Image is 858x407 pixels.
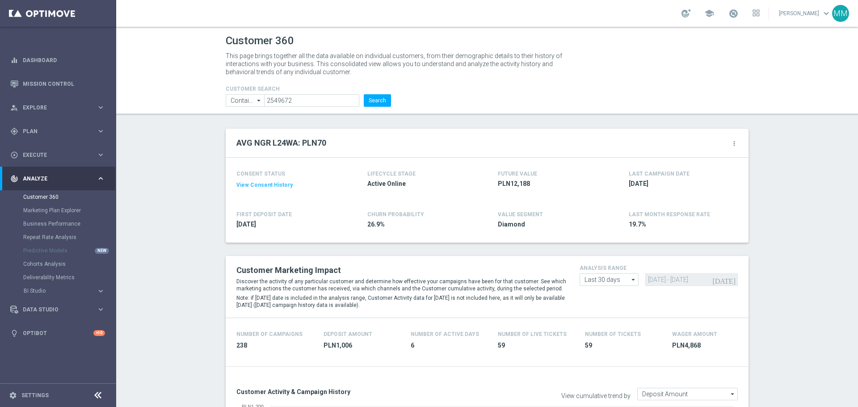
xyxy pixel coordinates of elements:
[672,341,749,350] span: PLN4,868
[580,273,639,286] input: analysis range
[23,234,93,241] a: Repeat Rate Analysis
[236,181,293,189] button: View Consent History
[498,211,543,218] h4: VALUE SEGMENT
[9,391,17,399] i: settings
[236,294,566,309] p: Note: if [DATE] date is included in the analysis range, Customer Activity data for [DATE] is not ...
[236,341,313,350] span: 238
[10,56,18,64] i: equalizer
[10,151,18,159] i: play_circle_outline
[97,151,105,159] i: keyboard_arrow_right
[23,287,105,294] button: BI Studio keyboard_arrow_right
[236,211,292,218] h4: FIRST DEPOSIT DATE
[23,231,115,244] div: Repeat Rate Analysis
[10,175,97,183] div: Analyze
[10,104,97,112] div: Explore
[629,220,733,229] span: 19.7%
[10,151,97,159] div: Execute
[498,331,567,337] h4: Number Of Live Tickets
[10,104,18,112] i: person_search
[704,8,714,18] span: school
[236,171,341,177] h4: CONSENT STATUS
[10,330,105,337] button: lightbulb Optibot +10
[236,278,566,292] p: Discover the activity of any particular customer and determine how effective your campaigns have ...
[97,305,105,314] i: keyboard_arrow_right
[23,105,97,110] span: Explore
[10,321,105,345] div: Optibot
[585,331,641,337] h4: Number Of Tickets
[10,127,18,135] i: gps_fixed
[226,34,749,47] h1: Customer 360
[23,152,97,158] span: Execute
[23,204,115,217] div: Marketing Plan Explorer
[264,94,359,107] input: Enter CID, Email, name or phone
[23,176,97,181] span: Analyze
[255,95,264,106] i: arrow_drop_down
[10,175,105,182] button: track_changes Analyze keyboard_arrow_right
[236,138,326,148] h2: AVG NGR L24WA: PLN70
[585,341,661,350] span: 59
[10,175,18,183] i: track_changes
[97,287,105,295] i: keyboard_arrow_right
[731,140,738,147] i: more_vert
[226,52,570,76] p: This page brings together all the data available on individual customers, from their demographic ...
[23,129,97,134] span: Plan
[97,103,105,112] i: keyboard_arrow_right
[778,7,832,20] a: [PERSON_NAME]keyboard_arrow_down
[23,217,115,231] div: Business Performance
[93,330,105,336] div: +10
[367,180,472,188] span: Active Online
[10,128,105,135] button: gps_fixed Plan keyboard_arrow_right
[23,260,93,268] a: Cohorts Analysis
[236,220,341,229] span: 2022-11-03
[10,306,97,314] div: Data Studio
[23,244,115,257] div: Predictive Models
[23,271,115,284] div: Deliverability Metrics
[23,307,97,312] span: Data Studio
[10,80,105,88] button: Mission Control
[364,94,391,107] button: Search
[411,341,487,350] span: 6
[10,57,105,64] div: equalizer Dashboard
[728,388,737,400] i: arrow_drop_down
[23,220,93,227] a: Business Performance
[24,288,88,294] span: BI Studio
[367,220,472,229] span: 26.9%
[498,180,602,188] span: PLN12,188
[672,331,717,337] h4: Wager Amount
[10,306,105,313] button: Data Studio keyboard_arrow_right
[236,331,303,337] h4: Number of Campaigns
[10,127,97,135] div: Plan
[23,274,93,281] a: Deliverability Metrics
[97,174,105,183] i: keyboard_arrow_right
[411,331,479,337] h4: Number of Active Days
[324,341,400,350] span: PLN1,006
[226,94,264,107] input: Contains
[23,72,105,96] a: Mission Control
[10,72,105,96] div: Mission Control
[236,388,480,396] h3: Customer Activity & Campaign History
[629,171,690,177] h4: LAST CAMPAIGN DATE
[498,171,537,177] h4: FUTURE VALUE
[561,392,631,400] label: View cumulative trend by
[23,207,93,214] a: Marketing Plan Explorer
[23,190,115,204] div: Customer 360
[10,48,105,72] div: Dashboard
[10,104,105,111] div: person_search Explore keyboard_arrow_right
[23,284,115,298] div: BI Studio
[23,48,105,72] a: Dashboard
[236,265,566,276] h2: Customer Marketing Impact
[95,248,109,254] div: NEW
[324,331,372,337] h4: Deposit Amount
[498,341,574,350] span: 59
[23,321,93,345] a: Optibot
[97,127,105,135] i: keyboard_arrow_right
[629,274,638,285] i: arrow_drop_down
[10,151,105,159] button: play_circle_outline Execute keyboard_arrow_right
